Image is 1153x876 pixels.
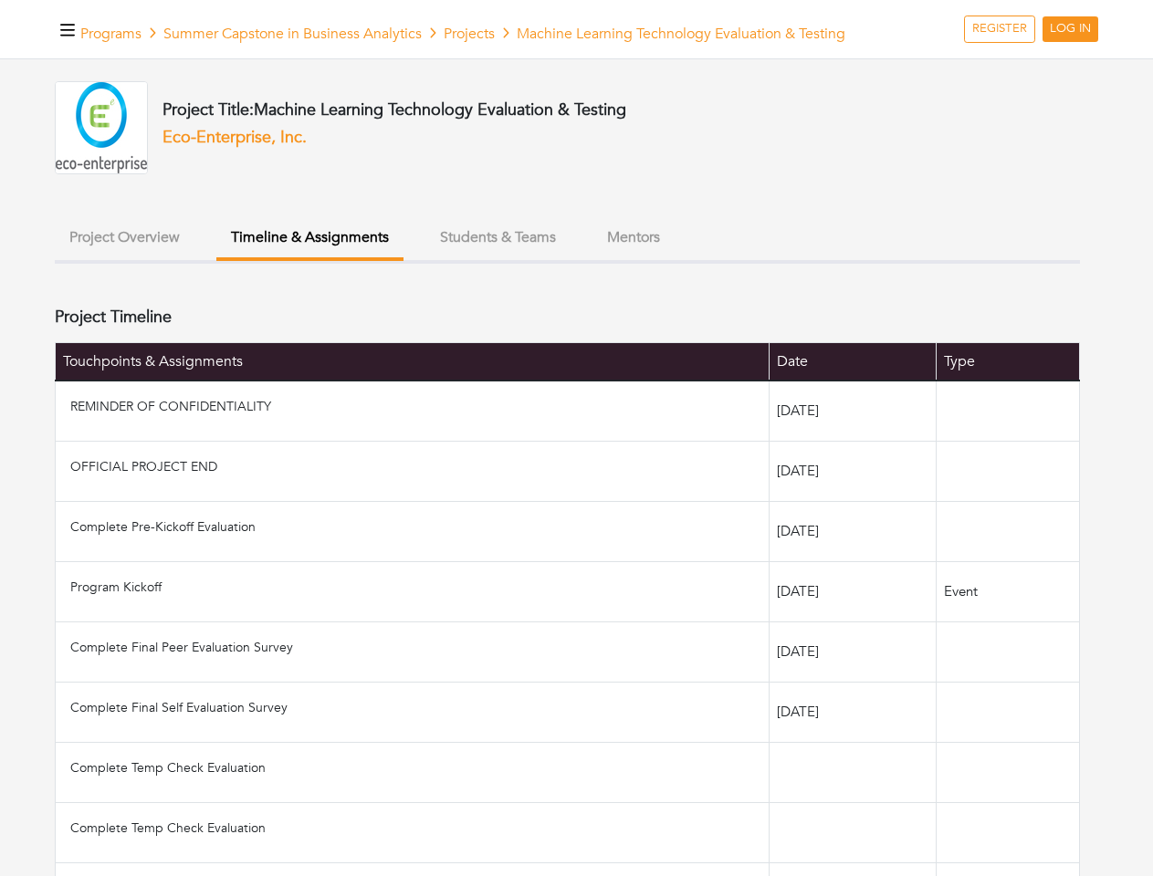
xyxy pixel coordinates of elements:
a: Summer Capstone in Business Analytics [163,24,422,44]
a: Eco-Enterprise, Inc. [162,126,307,149]
h4: Project Title: [162,100,626,120]
button: Project Overview [55,218,194,257]
p: REMINDER OF CONFIDENTIALITY [70,397,761,416]
button: Mentors [592,218,675,257]
h4: Project Timeline [55,308,172,328]
td: Event [937,561,1080,621]
p: OFFICIAL PROJECT END [70,457,761,476]
span: Machine Learning Technology Evaluation & Testing [254,99,626,121]
th: Touchpoints & Assignments [56,342,770,381]
p: Complete Temp Check Evaluation [70,758,761,777]
td: [DATE] [769,561,936,621]
p: Complete Pre-Kickoff Evaluation [70,517,761,537]
p: Complete Temp Check Evaluation [70,819,761,838]
th: Type [937,342,1080,381]
img: eco-enterprise_Logo_vf.jpeg [55,81,148,174]
th: Date [769,342,936,381]
p: Complete Final Peer Evaluation Survey [70,638,761,657]
td: [DATE] [769,621,936,682]
td: [DATE] [769,682,936,742]
a: Projects [444,24,495,44]
p: Program Kickoff [70,578,761,597]
button: Timeline & Assignments [216,218,404,261]
span: Machine Learning Technology Evaluation & Testing [517,24,845,44]
a: REGISTER [964,16,1035,43]
button: Students & Teams [425,218,571,257]
td: [DATE] [769,381,936,442]
p: Complete Final Self Evaluation Survey [70,698,761,717]
a: LOG IN [1043,16,1098,42]
a: Programs [80,24,142,44]
td: [DATE] [769,441,936,501]
td: [DATE] [769,501,936,561]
